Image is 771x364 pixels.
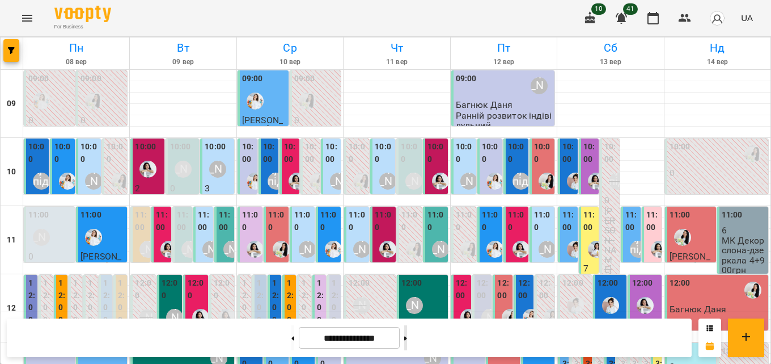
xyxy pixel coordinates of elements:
[670,168,766,178] p: 0
[375,209,393,233] label: 11:00
[320,209,338,233] label: 11:00
[623,3,638,15] span: 41
[722,225,766,235] p: 6
[562,141,575,165] label: 10:00
[583,209,596,233] label: 11:00
[534,209,552,233] label: 11:00
[239,57,341,68] h6: 10 вер
[602,297,619,314] div: Іванна
[432,241,449,258] div: Міс Анастасія
[427,141,446,165] label: 10:00
[289,173,306,190] div: Анна Білан
[588,241,605,258] img: Каріна
[523,309,540,326] div: Юлія Масющенко
[294,115,338,125] p: 0
[242,73,263,85] label: 09:00
[349,209,367,233] label: 11:00
[170,194,183,203] p: 2-3
[299,241,316,258] div: Тетяна Волох
[43,277,50,326] label: 12:00
[7,166,16,178] h6: 10
[273,241,290,258] img: Роксолана
[160,241,177,258] img: Анна Білан
[25,57,128,68] h6: 08 вер
[345,57,448,68] h6: 11 вер
[567,297,584,314] img: Іванна
[744,145,761,162] img: Роксолана
[722,236,766,275] p: МК Декор слона-дзеркала 4+900грн
[651,241,668,258] img: Анна Білан
[544,309,561,326] img: Каріна
[111,173,128,190] div: Роксолана
[33,93,50,110] img: Юлія Масющенко
[54,141,73,165] label: 10:00
[299,93,316,110] div: Роксолана
[28,125,73,145] p: [PERSON_NAME]
[88,277,95,326] label: 12:00
[512,241,529,258] div: Анна Білан
[330,173,347,190] div: Тетяна Волох
[239,39,341,57] h6: Ср
[7,234,16,246] h6: 11
[379,241,396,258] div: Анна Білан
[139,161,156,178] div: Анна Білан
[177,209,190,233] label: 11:00
[247,241,264,258] img: Анна Білан
[646,209,659,233] label: 11:00
[81,141,99,165] label: 10:00
[508,209,526,233] label: 11:00
[284,141,297,165] label: 10:00
[539,173,556,190] div: Роксолана
[401,277,422,290] label: 12:00
[744,282,761,299] img: Роксолана
[427,209,446,233] label: 11:00
[486,173,503,190] img: Юлія Масющенко
[58,277,65,326] label: 12:00
[162,277,180,302] label: 12:00
[85,173,102,190] div: Тетяна Волох
[81,73,101,85] label: 09:00
[670,251,710,271] span: [PERSON_NAME]
[567,173,584,190] img: Іванна
[562,277,583,290] label: 12:00
[192,309,209,326] img: Анна Білан
[741,12,753,24] span: UA
[567,241,584,258] img: Іванна
[214,277,232,302] label: 12:00
[456,277,469,302] label: 12:00
[107,141,125,165] label: 10:00
[135,183,162,193] p: 2
[28,277,35,326] label: 12:00
[247,93,264,110] div: Юлія Масющенко
[85,229,102,246] img: Юлія Масющенко
[432,173,449,190] img: Анна Білан
[81,125,125,145] p: [PERSON_NAME]
[139,309,156,326] div: Міс Анастасія
[310,173,327,190] img: Роксолана
[482,141,500,165] label: 10:00
[223,241,240,258] div: Міс Анастасія
[508,141,526,165] label: 10:00
[460,309,477,326] div: Анна Білан
[674,229,691,246] img: Роксолана
[460,241,477,258] div: Роксолана
[401,209,420,233] label: 11:00
[325,141,338,165] label: 10:00
[456,141,474,165] label: 10:00
[268,209,286,233] label: 11:00
[539,277,552,302] label: 12:00
[588,173,605,190] img: Анна Білан
[345,39,448,57] h6: Чт
[666,57,769,68] h6: 14 вер
[294,209,312,233] label: 11:00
